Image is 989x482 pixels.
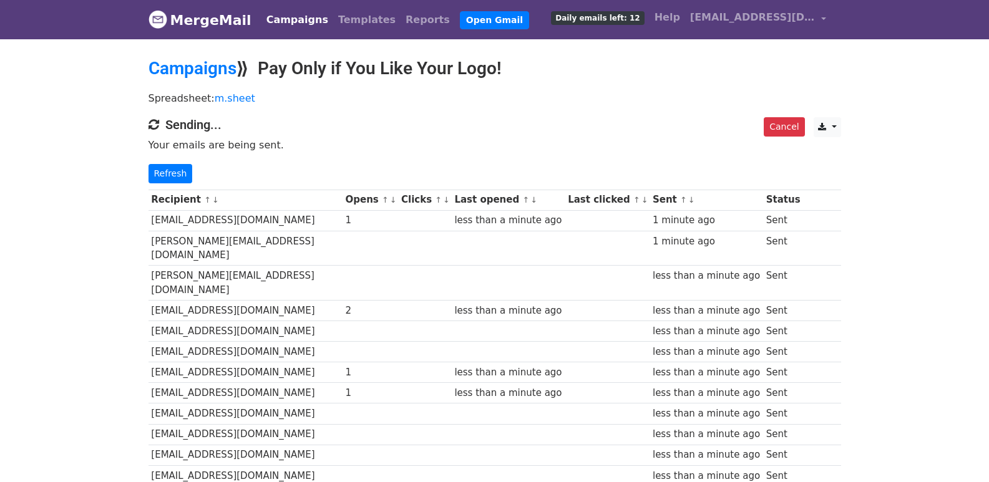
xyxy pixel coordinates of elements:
[633,195,640,205] a: ↑
[435,195,442,205] a: ↑
[212,195,219,205] a: ↓
[149,58,236,79] a: Campaigns
[149,92,841,105] p: Spreadsheet:
[685,5,831,34] a: [EMAIL_ADDRESS][DOMAIN_NAME]
[653,448,760,462] div: less than a minute ago
[454,365,562,380] div: less than a minute ago
[149,117,841,132] h4: Sending...
[345,365,395,380] div: 1
[763,210,803,231] td: Sent
[680,195,687,205] a: ↑
[149,321,343,342] td: [EMAIL_ADDRESS][DOMAIN_NAME]
[653,365,760,380] div: less than a minute ago
[149,210,343,231] td: [EMAIL_ADDRESS][DOMAIN_NAME]
[460,11,529,29] a: Open Gmail
[149,58,841,79] h2: ⟫ Pay Only if You Like Your Logo!
[690,10,815,25] span: [EMAIL_ADDRESS][DOMAIN_NAME]
[653,269,760,283] div: less than a minute ago
[149,383,343,403] td: [EMAIL_ADDRESS][DOMAIN_NAME]
[382,195,389,205] a: ↑
[763,266,803,301] td: Sent
[763,424,803,445] td: Sent
[454,386,562,400] div: less than a minute ago
[333,7,401,32] a: Templates
[653,304,760,318] div: less than a minute ago
[149,190,343,210] th: Recipient
[565,190,650,210] th: Last clicked
[215,92,255,104] a: m.sheet
[530,195,537,205] a: ↓
[345,386,395,400] div: 1
[653,234,760,249] div: 1 minute ago
[149,10,167,29] img: MergeMail logo
[345,304,395,318] div: 2
[343,190,399,210] th: Opens
[763,300,803,321] td: Sent
[763,231,803,266] td: Sent
[764,117,804,137] a: Cancel
[149,424,343,445] td: [EMAIL_ADDRESS][DOMAIN_NAME]
[149,266,343,301] td: [PERSON_NAME][EMAIL_ADDRESS][DOMAIN_NAME]
[149,445,343,465] td: [EMAIL_ADDRESS][DOMAIN_NAME]
[653,345,760,359] div: less than a minute ago
[546,5,649,30] a: Daily emails left: 12
[763,342,803,362] td: Sent
[398,190,451,210] th: Clicks
[763,383,803,403] td: Sent
[149,164,193,183] a: Refresh
[443,195,450,205] a: ↓
[650,5,685,30] a: Help
[454,213,562,228] div: less than a minute ago
[149,300,343,321] td: [EMAIL_ADDRESS][DOMAIN_NAME]
[149,231,343,266] td: [PERSON_NAME][EMAIL_ADDRESS][DOMAIN_NAME]
[653,386,760,400] div: less than a minute ago
[688,195,695,205] a: ↓
[149,138,841,152] p: Your emails are being sent.
[653,427,760,441] div: less than a minute ago
[650,190,763,210] th: Sent
[149,362,343,383] td: [EMAIL_ADDRESS][DOMAIN_NAME]
[452,190,565,210] th: Last opened
[345,213,395,228] div: 1
[204,195,211,205] a: ↑
[763,321,803,342] td: Sent
[149,342,343,362] td: [EMAIL_ADDRESS][DOMAIN_NAME]
[763,362,803,383] td: Sent
[401,7,455,32] a: Reports
[149,403,343,424] td: [EMAIL_ADDRESS][DOMAIN_NAME]
[763,190,803,210] th: Status
[641,195,648,205] a: ↓
[261,7,333,32] a: Campaigns
[390,195,397,205] a: ↓
[653,407,760,421] div: less than a minute ago
[551,11,644,25] span: Daily emails left: 12
[763,445,803,465] td: Sent
[653,213,760,228] div: 1 minute ago
[653,324,760,339] div: less than a minute ago
[522,195,529,205] a: ↑
[149,7,251,33] a: MergeMail
[454,304,562,318] div: less than a minute ago
[763,403,803,424] td: Sent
